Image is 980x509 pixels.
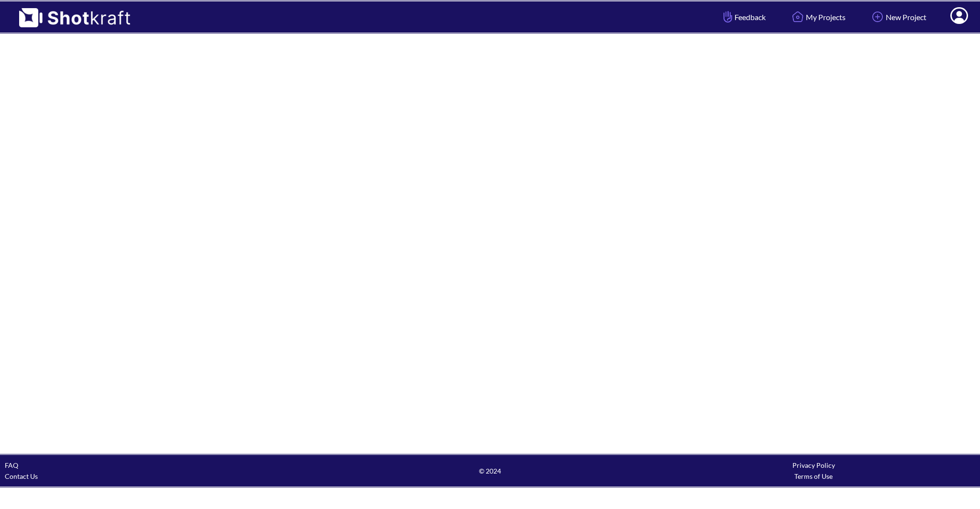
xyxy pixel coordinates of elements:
a: FAQ [5,461,18,469]
img: Home Icon [790,9,806,25]
img: Add Icon [869,9,886,25]
img: Hand Icon [721,9,735,25]
div: Privacy Policy [652,460,975,471]
a: Contact Us [5,472,38,480]
span: © 2024 [328,465,652,476]
div: Terms of Use [652,471,975,482]
a: New Project [862,4,934,30]
span: Feedback [721,11,766,23]
a: My Projects [782,4,853,30]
